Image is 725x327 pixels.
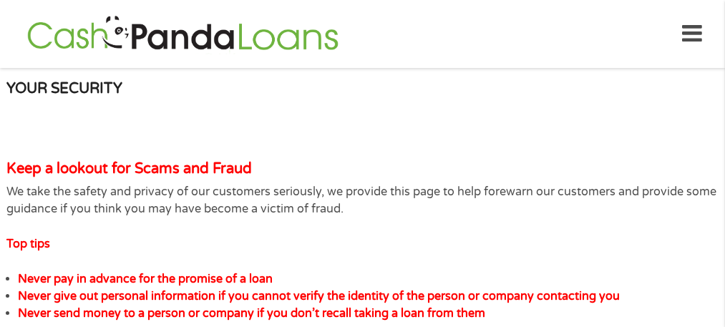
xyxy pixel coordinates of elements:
[6,160,252,177] strong: Keep a lookout for Scams and Fraud
[6,183,719,218] p: We take the safety and privacy of our customers seriously, we provide this page to help forewarn ...
[18,306,485,321] strong: Never send money to a person or company if you don’t recall taking a loan from them
[6,237,50,251] strong: Top tips
[23,14,342,54] img: GetLoanNow Logo
[18,272,273,286] strong: Never pay in advance for the promise of a loan
[18,289,620,303] strong: Never give out personal information if you cannot verify the identity of the person or company co...
[6,79,122,97] strong: YOUR SECURITY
